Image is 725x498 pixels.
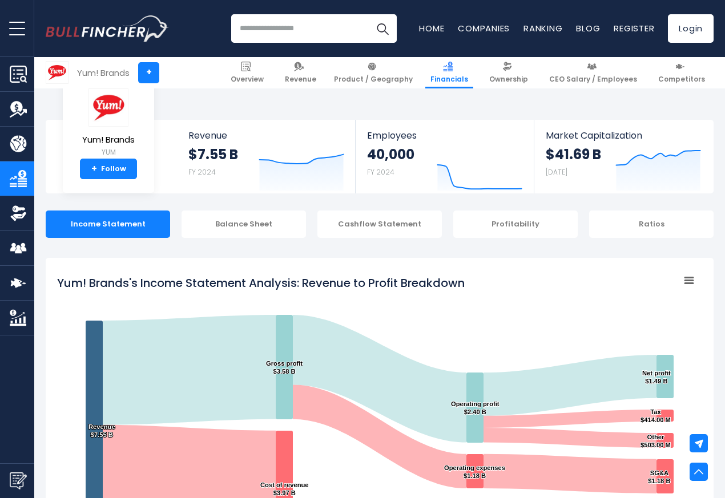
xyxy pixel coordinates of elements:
[329,57,418,88] a: Product / Geography
[546,167,567,177] small: [DATE]
[589,210,714,238] div: Ratios
[334,75,413,84] span: Product / Geography
[425,57,473,88] a: Financials
[367,167,394,177] small: FY 2024
[57,275,465,291] tspan: Yum! Brands's Income Statement Analysis: Revenue to Profit Breakdown
[280,57,321,88] a: Revenue
[88,88,128,127] img: YUM logo
[546,130,701,141] span: Market Capitalization
[549,75,637,84] span: CEO Salary / Employees
[546,145,601,163] strong: $41.69 B
[177,120,356,193] a: Revenue $7.55 B FY 2024
[451,400,500,415] text: Operating profit $2.40 B
[419,22,444,34] a: Home
[368,14,397,43] button: Search
[641,408,671,423] text: Tax $414.00 M
[266,360,303,375] text: Gross profit $3.58 B
[523,22,562,34] a: Ranking
[77,66,130,79] div: Yum! Brands
[317,210,442,238] div: Cashflow Statement
[458,22,510,34] a: Companies
[534,120,712,193] a: Market Capitalization $41.69 B [DATE]
[46,210,170,238] div: Income Statement
[82,135,135,145] span: Yum! Brands
[188,130,344,141] span: Revenue
[46,15,169,42] img: Bullfincher logo
[182,210,306,238] div: Balance Sheet
[91,164,97,174] strong: +
[82,147,135,157] small: YUM
[231,75,264,84] span: Overview
[285,75,316,84] span: Revenue
[82,88,135,159] a: Yum! Brands YUM
[367,130,522,141] span: Employees
[444,464,505,479] text: Operating expenses $1.18 B
[648,469,670,484] text: SG&A $1.18 B
[46,15,168,42] a: Go to homepage
[641,434,671,448] text: Other $503.00 M
[80,159,137,179] a: +Follow
[544,57,642,88] a: CEO Salary / Employees
[188,145,238,163] strong: $7.55 B
[653,57,710,88] a: Competitors
[658,75,705,84] span: Competitors
[138,62,159,83] a: +
[10,205,27,222] img: Ownership
[576,22,600,34] a: Blog
[188,167,216,177] small: FY 2024
[453,210,578,238] div: Profitability
[46,62,68,83] img: YUM logo
[489,75,528,84] span: Ownership
[367,145,414,163] strong: 40,000
[484,57,533,88] a: Ownership
[356,120,533,193] a: Employees 40,000 FY 2024
[668,14,714,43] a: Login
[225,57,269,88] a: Overview
[614,22,654,34] a: Register
[88,423,115,438] text: Revenue $7.55 B
[260,481,309,496] text: Cost of revenue $3.97 B
[430,75,468,84] span: Financials
[642,370,671,384] text: Net profit $1.49 B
